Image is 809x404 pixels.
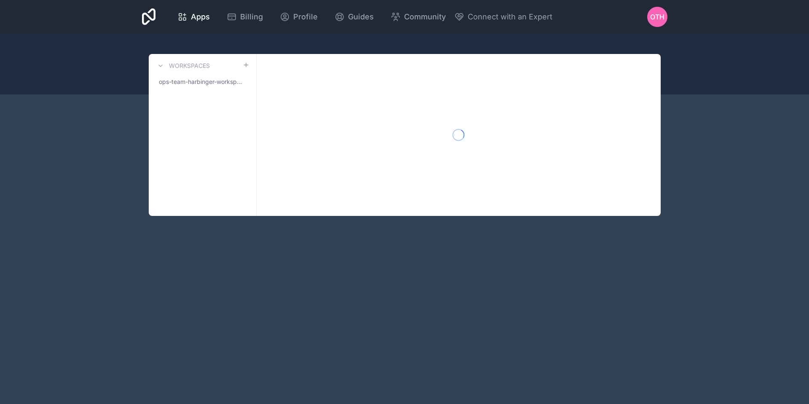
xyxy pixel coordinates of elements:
[468,11,552,23] span: Connect with an Expert
[650,12,664,22] span: OTH
[169,62,210,70] h3: Workspaces
[159,78,243,86] span: ops-team-harbinger-workspace
[220,8,270,26] a: Billing
[171,8,217,26] a: Apps
[240,11,263,23] span: Billing
[155,74,249,89] a: ops-team-harbinger-workspace
[454,11,552,23] button: Connect with an Expert
[384,8,453,26] a: Community
[273,8,324,26] a: Profile
[191,11,210,23] span: Apps
[348,11,374,23] span: Guides
[155,61,210,71] a: Workspaces
[293,11,318,23] span: Profile
[328,8,380,26] a: Guides
[404,11,446,23] span: Community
